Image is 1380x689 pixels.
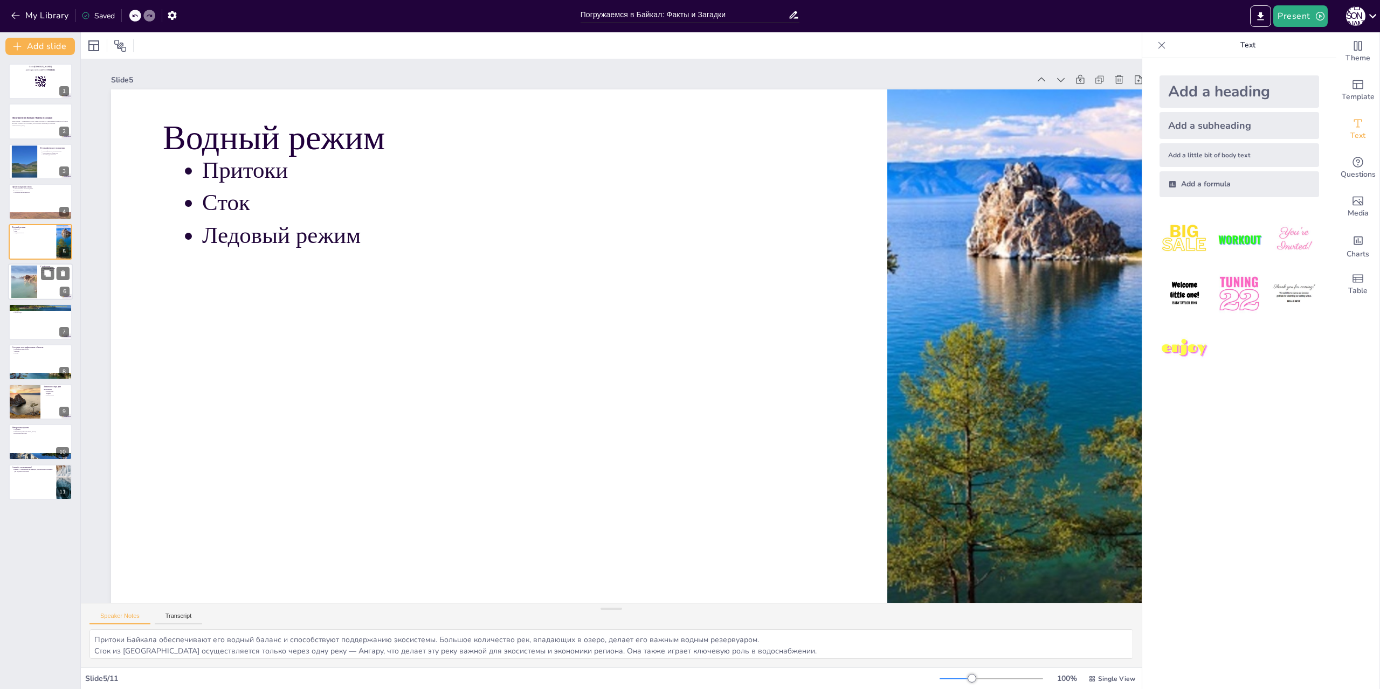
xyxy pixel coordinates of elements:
p: Размеры (площадь, глубина) [12,305,69,309]
p: Сток [473,224,1038,568]
p: Водный режим [502,253,1108,631]
button: Delete Slide [57,267,70,280]
div: Add a table [1336,265,1379,304]
img: 5.jpeg [1214,269,1264,319]
div: 10 [9,424,72,460]
div: 100 % [1054,673,1080,684]
p: Всемирное наследие [14,432,69,434]
p: Go to [12,65,69,68]
span: Media [1348,207,1369,219]
div: 11 [9,464,72,500]
p: Города [14,352,69,354]
span: Text [1350,130,1365,142]
span: Template [1342,91,1375,103]
span: Single View [1098,674,1135,683]
img: 2.jpeg [1214,214,1264,265]
span: Theme [1345,52,1370,64]
div: 4 [9,184,72,219]
p: Глубина [14,310,69,312]
div: Saved [81,11,115,21]
img: 7.jpeg [1160,324,1210,374]
div: Add a little bit of body text [1160,143,1319,167]
div: 2 [9,103,72,139]
strong: Погружаемся в Байкал: Факты и Загадки [12,116,52,119]
p: Площадь [14,308,69,310]
p: Интересные факты [12,426,69,429]
p: Спасибо за внимание! [12,466,53,469]
div: 6 [60,287,70,296]
span: Questions [1341,169,1376,180]
div: Change the overall theme [1336,32,1379,71]
span: Position [114,39,127,52]
div: 7 [59,327,69,337]
p: Притоки [14,228,53,230]
p: Значение для региона [43,154,69,156]
div: 4 [59,207,69,217]
div: 9 [59,407,69,416]
div: 8 [59,367,69,377]
input: Insert title [581,7,789,23]
p: and login with code [12,68,69,72]
p: Географическое положение [40,147,69,150]
button: Export to PowerPoint [1250,5,1271,27]
p: Ультрапресная вода [43,268,70,270]
button: Add slide [5,38,75,55]
div: 3 [59,166,69,176]
p: Водный режим [12,225,53,228]
div: 5 [59,247,69,256]
p: Прозрачность [43,272,70,274]
div: Add a heading [1160,75,1319,108]
p: Минерализация [43,270,70,272]
img: 1.jpeg [1160,214,1210,265]
div: 8 [9,344,72,380]
span: Table [1348,285,1368,297]
button: Transcript [155,613,203,624]
img: 6.jpeg [1269,269,1319,319]
button: My Library [8,7,73,24]
div: Add images, graphics, shapes or video [1336,187,1379,226]
span: Charts [1347,248,1369,260]
button: Duplicate Slide [41,267,54,280]
p: Галапагосы [GEOGRAPHIC_DATA] [14,430,69,432]
p: Солёность [40,265,70,268]
div: 2 [59,127,69,136]
p: Ледовый режим [457,196,1022,540]
p: Значение озера для человека [44,385,69,391]
div: 1 [59,86,69,96]
div: 7 [9,304,72,339]
p: Географические хребты [14,348,69,350]
textarea: Притоки Байкала обеспечивают его водный баланс и способствуют поддержанию экосистемы. Большое кол... [89,629,1133,659]
p: Возраст озера [14,190,69,192]
div: Slide 5 / 11 [85,673,940,684]
div: 5 [9,224,72,260]
div: 6 [8,263,73,300]
p: Ледовый режим [14,232,53,234]
p: Соседние географические объекты [12,345,69,349]
p: Generated with [URL] [12,124,69,127]
div: 3 [9,144,72,179]
p: Text [1170,32,1326,58]
div: Add ready made slides [1336,71,1379,110]
div: Get real-time input from your audience [1336,149,1379,187]
div: Е [PERSON_NAME] [1346,6,1365,26]
p: Острова [14,350,69,352]
button: Е [PERSON_NAME] [1346,5,1365,27]
p: Озеро Байкал — Жемчужина России, уникальное место с удивительной природой и богатой историей. Узн... [12,120,69,124]
p: Рыболовство [46,394,69,396]
p: Происхождение озера [12,185,69,189]
img: 3.jpeg [1269,214,1319,265]
div: 9 [9,384,72,420]
p: Географическое расположение [43,150,69,152]
p: Сейсмическая активность [14,192,69,194]
p: Резерв воды [46,390,69,392]
p: Тектоническое происхождение [14,188,69,190]
div: Layout [85,37,102,54]
p: Притоки [489,252,1054,596]
div: 1 [9,64,72,99]
p: Сток [14,230,53,232]
strong: [DOMAIN_NAME] [34,66,52,68]
p: Байкал — уникальный дар природы, который важно сохранить для будущих поколений. [14,469,53,472]
div: Add text boxes [1336,110,1379,149]
p: Туризм [46,392,69,394]
img: 4.jpeg [1160,269,1210,319]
